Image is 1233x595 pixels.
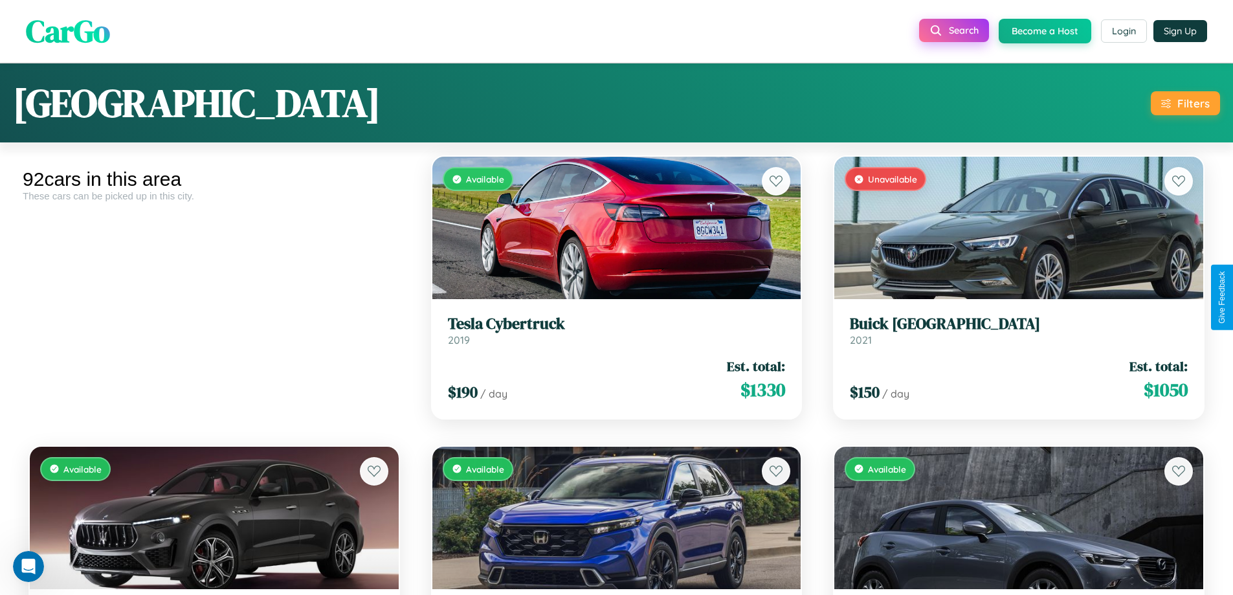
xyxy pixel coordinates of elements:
[868,464,906,475] span: Available
[448,315,786,333] h3: Tesla Cybertruck
[1177,96,1210,110] div: Filters
[919,19,989,42] button: Search
[23,168,406,190] div: 92 cars in this area
[740,377,785,403] span: $ 1330
[466,174,504,185] span: Available
[727,357,785,376] span: Est. total:
[1144,377,1188,403] span: $ 1050
[850,315,1188,346] a: Buick [GEOGRAPHIC_DATA]2021
[448,315,786,346] a: Tesla Cybertruck2019
[13,76,381,129] h1: [GEOGRAPHIC_DATA]
[23,190,406,201] div: These cars can be picked up in this city.
[26,10,110,52] span: CarGo
[949,25,979,36] span: Search
[882,387,909,400] span: / day
[850,333,872,346] span: 2021
[850,315,1188,333] h3: Buick [GEOGRAPHIC_DATA]
[448,333,470,346] span: 2019
[480,387,507,400] span: / day
[466,464,504,475] span: Available
[448,381,478,403] span: $ 190
[999,19,1091,43] button: Become a Host
[1153,20,1207,42] button: Sign Up
[1101,19,1147,43] button: Login
[63,464,102,475] span: Available
[850,381,880,403] span: $ 150
[1129,357,1188,376] span: Est. total:
[1217,271,1227,324] div: Give Feedback
[13,551,44,582] iframe: Intercom live chat
[868,174,917,185] span: Unavailable
[1151,91,1220,115] button: Filters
